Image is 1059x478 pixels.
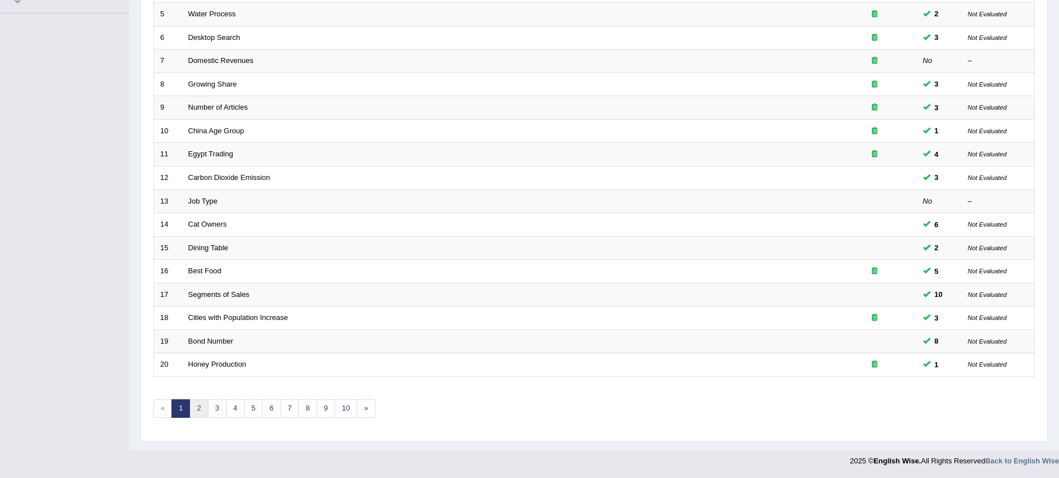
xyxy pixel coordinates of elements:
[154,49,182,73] td: 7
[968,56,1029,66] div: –
[154,330,182,353] td: 19
[930,288,947,300] span: You can still take this question
[188,197,218,205] a: Job Type
[154,143,182,166] td: 11
[154,96,182,120] td: 9
[930,265,943,277] span: You can still take this question
[188,33,241,42] a: Desktop Search
[188,220,227,228] a: Cat Owners
[874,457,921,465] strong: English Wise.
[154,3,182,26] td: 5
[968,221,1007,228] small: Not Evaluated
[188,10,236,18] a: Water Process
[188,56,254,65] a: Domestic Revenues
[839,313,911,323] div: Exam occurring question
[839,126,911,137] div: Exam occurring question
[839,102,911,113] div: Exam occurring question
[188,127,245,135] a: China Age Group
[968,361,1007,368] small: Not Evaluated
[154,26,182,49] td: 6
[298,399,317,418] a: 8
[923,56,933,65] em: No
[930,312,943,324] span: You can still take this question
[188,290,250,299] a: Segments of Sales
[188,243,228,252] a: Dining Table
[188,337,233,345] a: Bond Number
[968,151,1007,157] small: Not Evaluated
[208,399,227,418] a: 3
[188,360,246,368] a: Honey Production
[930,102,943,114] span: You can still take this question
[923,197,933,205] em: No
[968,314,1007,321] small: Not Evaluated
[968,174,1007,181] small: Not Evaluated
[930,172,943,183] span: You can still take this question
[930,78,943,90] span: You can still take this question
[154,190,182,213] td: 13
[839,149,911,160] div: Exam occurring question
[839,33,911,43] div: Exam occurring question
[280,399,299,418] a: 7
[189,399,208,418] a: 2
[968,104,1007,111] small: Not Evaluated
[839,266,911,277] div: Exam occurring question
[839,359,911,370] div: Exam occurring question
[357,399,375,418] a: »
[930,31,943,43] span: You can still take this question
[968,268,1007,274] small: Not Evaluated
[188,267,221,275] a: Best Food
[930,219,943,231] span: You can still take this question
[968,245,1007,251] small: Not Evaluated
[188,150,233,158] a: Egypt Trading
[839,79,911,90] div: Exam occurring question
[154,353,182,377] td: 20
[930,8,943,20] span: You can still take this question
[968,11,1007,17] small: Not Evaluated
[968,128,1007,134] small: Not Evaluated
[968,34,1007,41] small: Not Evaluated
[985,457,1059,465] a: Back to English Wise
[930,359,943,371] span: You can still take this question
[930,242,943,254] span: You can still take this question
[334,399,357,418] a: 10
[226,399,245,418] a: 4
[154,166,182,190] td: 12
[153,399,172,418] span: «
[154,260,182,283] td: 16
[930,148,943,160] span: You can still take this question
[930,335,943,347] span: You can still take this question
[930,125,943,137] span: You can still take this question
[839,9,911,20] div: Exam occurring question
[316,399,335,418] a: 9
[839,56,911,66] div: Exam occurring question
[154,119,182,143] td: 10
[968,291,1007,298] small: Not Evaluated
[154,306,182,330] td: 18
[154,236,182,260] td: 15
[188,173,270,182] a: Carbon Dioxide Emission
[154,283,182,306] td: 17
[850,450,1059,466] div: 2025 © All Rights Reserved
[188,313,288,322] a: Cities with Population Increase
[154,73,182,96] td: 8
[968,338,1007,345] small: Not Evaluated
[188,103,248,111] a: Number of Articles
[968,81,1007,88] small: Not Evaluated
[262,399,280,418] a: 6
[171,399,190,418] a: 1
[968,196,1029,207] div: –
[188,80,237,88] a: Growing Share
[154,213,182,237] td: 14
[244,399,263,418] a: 5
